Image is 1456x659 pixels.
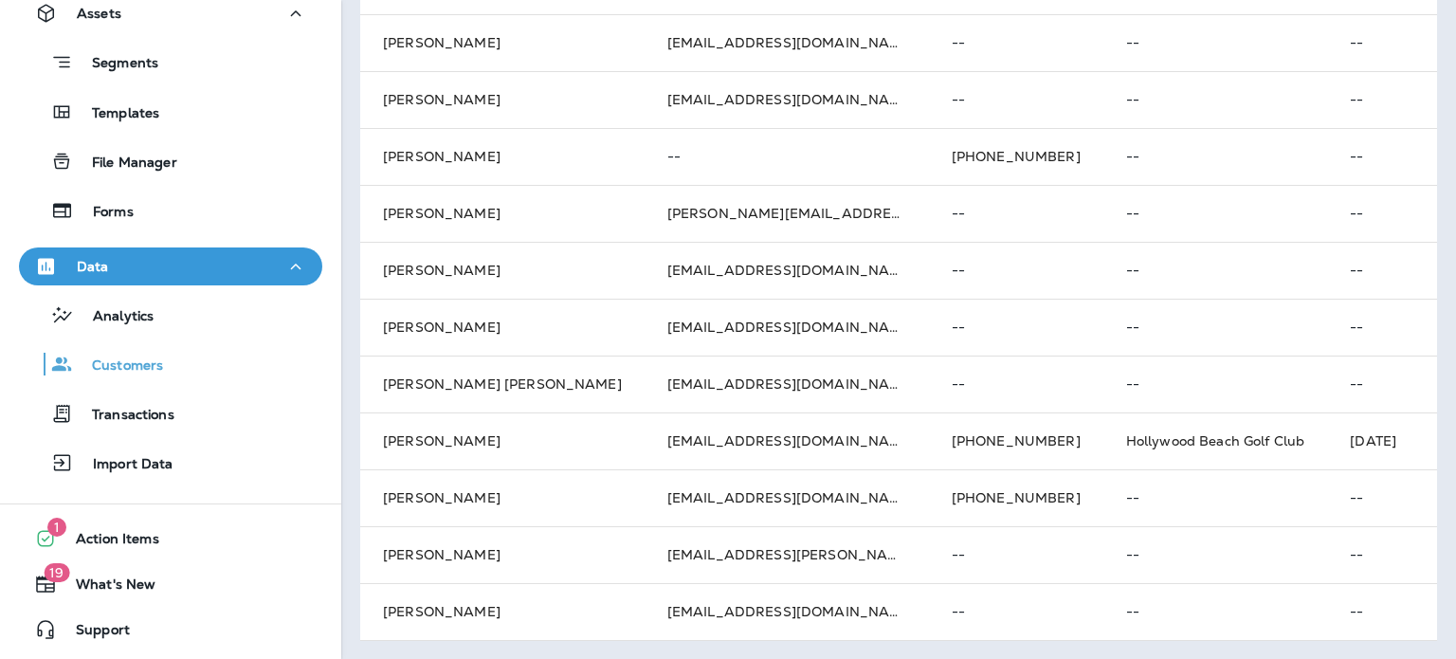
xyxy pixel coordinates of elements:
[57,622,130,645] span: Support
[1126,206,1305,221] p: --
[19,443,322,483] button: Import Data
[73,105,159,123] p: Templates
[19,520,322,558] button: 1Action Items
[47,518,66,537] span: 1
[1126,490,1305,505] p: --
[19,344,322,384] button: Customers
[645,299,929,356] td: [EMAIL_ADDRESS][DOMAIN_NAME]
[360,71,645,128] td: [PERSON_NAME]
[952,604,1081,619] p: --
[77,259,109,274] p: Data
[645,71,929,128] td: [EMAIL_ADDRESS][DOMAIN_NAME]
[952,376,1081,392] p: --
[74,456,173,474] p: Import Data
[73,357,163,375] p: Customers
[360,299,645,356] td: [PERSON_NAME]
[952,263,1081,278] p: --
[645,185,929,242] td: [PERSON_NAME][EMAIL_ADDRESS][DOMAIN_NAME]
[952,35,1081,50] p: --
[19,295,322,335] button: Analytics
[1126,376,1305,392] p: --
[19,247,322,285] button: Data
[1126,35,1305,50] p: --
[360,128,645,185] td: [PERSON_NAME]
[929,412,1103,469] td: [PHONE_NUMBER]
[952,547,1081,562] p: --
[667,149,906,164] p: --
[645,356,929,412] td: [EMAIL_ADDRESS][DOMAIN_NAME]
[19,565,322,603] button: 19What's New
[44,563,69,582] span: 19
[57,577,155,599] span: What's New
[74,308,154,326] p: Analytics
[360,526,645,583] td: [PERSON_NAME]
[77,6,121,21] p: Assets
[74,204,134,222] p: Forms
[952,320,1081,335] p: --
[360,583,645,640] td: [PERSON_NAME]
[19,92,322,132] button: Templates
[73,407,174,425] p: Transactions
[57,531,159,554] span: Action Items
[1126,263,1305,278] p: --
[19,42,322,82] button: Segments
[645,412,929,469] td: [EMAIL_ADDRESS][DOMAIN_NAME]
[360,356,645,412] td: [PERSON_NAME] [PERSON_NAME]
[73,55,158,74] p: Segments
[73,155,177,173] p: File Manager
[1126,92,1305,107] p: --
[1126,432,1305,449] span: Hollywood Beach Golf Club
[645,583,929,640] td: [EMAIL_ADDRESS][DOMAIN_NAME]
[645,14,929,71] td: [EMAIL_ADDRESS][DOMAIN_NAME]
[952,92,1081,107] p: --
[19,611,322,649] button: Support
[1126,149,1305,164] p: --
[645,526,929,583] td: [EMAIL_ADDRESS][PERSON_NAME][DOMAIN_NAME]
[645,242,929,299] td: [EMAIL_ADDRESS][DOMAIN_NAME]
[19,141,322,181] button: File Manager
[1126,320,1305,335] p: --
[360,412,645,469] td: [PERSON_NAME]
[929,469,1103,526] td: [PHONE_NUMBER]
[952,206,1081,221] p: --
[19,394,322,433] button: Transactions
[1126,547,1305,562] p: --
[360,185,645,242] td: [PERSON_NAME]
[19,191,322,230] button: Forms
[1126,604,1305,619] p: --
[645,469,929,526] td: [EMAIL_ADDRESS][DOMAIN_NAME]
[360,469,645,526] td: [PERSON_NAME]
[360,14,645,71] td: [PERSON_NAME]
[360,242,645,299] td: [PERSON_NAME]
[929,128,1103,185] td: [PHONE_NUMBER]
